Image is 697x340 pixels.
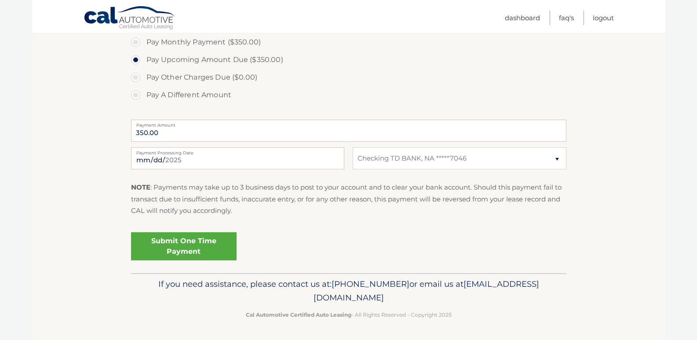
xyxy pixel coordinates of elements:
[131,86,566,104] label: Pay A Different Amount
[131,120,566,142] input: Payment Amount
[332,279,409,289] span: [PHONE_NUMBER]
[131,147,344,169] input: Payment Date
[131,232,237,260] a: Submit One Time Payment
[559,11,574,25] a: FAQ's
[137,277,561,305] p: If you need assistance, please contact us at: or email us at
[131,51,566,69] label: Pay Upcoming Amount Due ($350.00)
[593,11,614,25] a: Logout
[131,69,566,86] label: Pay Other Charges Due ($0.00)
[137,310,561,319] p: - All Rights Reserved - Copyright 2025
[505,11,540,25] a: Dashboard
[246,311,351,318] strong: Cal Automotive Certified Auto Leasing
[131,33,566,51] label: Pay Monthly Payment ($350.00)
[131,182,566,216] p: : Payments may take up to 3 business days to post to your account and to clear your bank account....
[131,120,566,127] label: Payment Amount
[131,183,150,191] strong: NOTE
[131,147,344,154] label: Payment Processing Date
[84,6,176,31] a: Cal Automotive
